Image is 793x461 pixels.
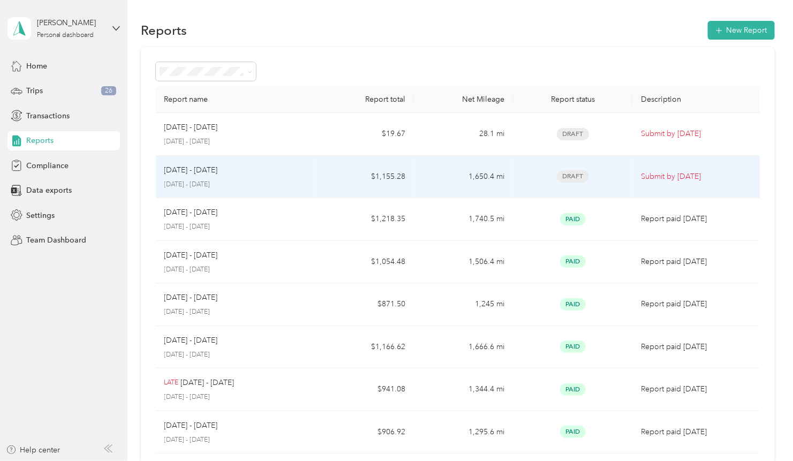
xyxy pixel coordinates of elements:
p: Report paid [DATE] [641,213,756,225]
p: Report paid [DATE] [641,426,756,438]
span: Trips [26,85,43,96]
p: [DATE] - [DATE] [164,292,218,304]
p: LATE [164,378,179,388]
span: Paid [560,255,586,268]
p: Report paid [DATE] [641,256,756,268]
td: 28.1 mi [414,113,513,156]
span: Settings [26,210,55,221]
td: 1,344.4 mi [414,368,513,411]
p: [DATE] - [DATE] [164,435,306,445]
td: $1,054.48 [314,241,414,284]
p: Submit by [DATE] [641,128,756,140]
p: [DATE] - [DATE] [164,335,218,346]
span: 26 [101,86,116,96]
span: Data exports [26,185,72,196]
td: $1,155.28 [314,156,414,199]
p: Report paid [DATE] [641,298,756,310]
iframe: Everlance-gr Chat Button Frame [733,401,793,461]
th: Description [632,86,765,113]
p: [DATE] - [DATE] [164,420,218,432]
span: Reports [26,135,54,146]
span: Team Dashboard [26,235,86,246]
th: Report total [314,86,414,113]
p: [DATE] - [DATE] [164,350,306,360]
span: Paid [560,383,586,396]
td: 1,506.4 mi [414,241,513,284]
td: 1,245 mi [414,283,513,326]
p: [DATE] - [DATE] [164,392,306,402]
td: $1,218.35 [314,198,414,241]
td: 1,666.6 mi [414,326,513,369]
p: [DATE] - [DATE] [164,207,218,218]
p: [DATE] - [DATE] [164,122,218,133]
p: [DATE] - [DATE] [164,180,306,190]
span: Paid [560,426,586,438]
span: Paid [560,213,586,225]
td: 1,650.4 mi [414,156,513,199]
p: [DATE] - [DATE] [180,377,234,389]
span: Paid [560,298,586,311]
p: [DATE] - [DATE] [164,265,306,275]
td: 1,740.5 mi [414,198,513,241]
td: $19.67 [314,113,414,156]
h1: Reports [141,25,187,36]
span: Paid [560,341,586,353]
p: [DATE] - [DATE] [164,222,306,232]
th: Net Mileage [414,86,513,113]
td: $941.08 [314,368,414,411]
p: [DATE] - [DATE] [164,137,306,147]
span: Compliance [26,160,69,171]
td: $1,166.62 [314,326,414,369]
p: [DATE] - [DATE] [164,164,218,176]
button: Help center [6,444,61,456]
td: $871.50 [314,283,414,326]
span: Draft [557,170,589,183]
p: Report paid [DATE] [641,383,756,395]
td: $906.92 [314,411,414,454]
p: Report paid [DATE] [641,341,756,353]
td: 1,295.6 mi [414,411,513,454]
div: Report status [522,95,624,104]
button: New Report [708,21,775,40]
span: Home [26,61,47,72]
p: [DATE] - [DATE] [164,307,306,317]
span: Draft [557,128,589,140]
span: Transactions [26,110,70,122]
div: Personal dashboard [37,32,94,39]
p: [DATE] - [DATE] [164,250,218,261]
th: Report name [156,86,315,113]
p: Submit by [DATE] [641,171,756,183]
div: [PERSON_NAME] [37,17,104,28]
